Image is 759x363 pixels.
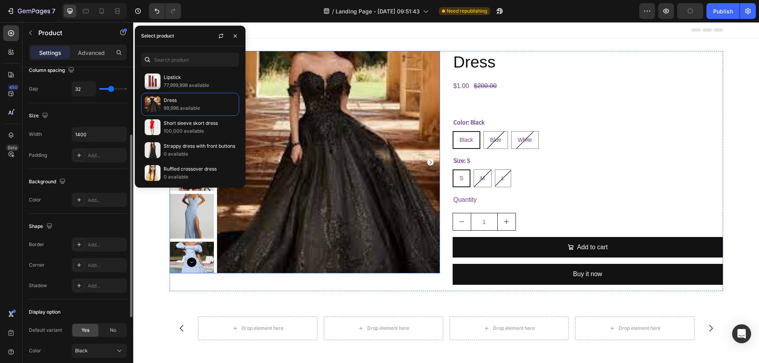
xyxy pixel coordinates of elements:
[29,327,62,334] div: Default variant
[72,82,96,96] input: Auto
[164,73,236,81] p: Lipstick
[29,177,67,187] div: Background
[29,241,44,248] div: Border
[141,53,239,67] input: Search in Settings & Advanced
[78,49,105,57] p: Advanced
[108,303,150,309] div: Drop element here
[713,7,733,15] div: Publish
[72,127,126,141] input: Auto
[332,7,334,15] span: /
[364,191,382,208] button: increment
[29,65,76,76] div: Column spacing
[320,191,338,208] button: decrement
[29,347,41,354] div: Color
[145,142,160,158] img: collections
[8,84,19,90] div: 450
[319,95,352,106] legend: Color: Black
[319,171,590,184] div: Quantity
[319,242,590,263] button: Buy it now
[54,235,63,245] button: Carousel Next Arrow
[72,344,127,358] button: Black
[29,111,50,121] div: Size
[6,145,19,151] div: Beta
[357,115,368,121] span: Blue
[39,49,61,57] p: Settings
[38,295,60,317] button: Carousel Back Arrow
[164,150,236,158] p: 0 available
[164,165,236,173] p: Ruffled crossover dress
[164,119,236,127] p: Short sleeve skort dress
[88,197,125,204] div: Add...
[336,7,420,15] span: Landing Page - [DATE] 09:51:43
[133,22,759,363] iframe: Design area
[164,96,236,104] p: Dress
[145,73,160,89] img: collections
[294,137,300,143] button: Carousel Next Arrow
[319,29,590,51] h2: Dress
[319,215,590,236] button: Add to cart
[327,153,330,159] span: S
[141,32,174,39] div: Select product
[145,165,160,181] img: collections
[3,3,59,19] button: 7
[164,142,236,150] p: Strappy dress with front buttons
[29,152,47,159] div: Padding
[319,133,338,144] legend: Size: S
[164,81,236,89] p: 77,999,898 available
[338,191,364,208] input: quantity
[81,327,89,334] span: Yes
[485,303,527,309] div: Drop element here
[385,115,399,121] span: White
[164,127,236,135] p: 100,000 available
[29,282,47,289] div: Shadow
[29,308,60,316] div: Display option
[52,6,55,16] p: 7
[732,324,751,343] div: Open Intercom Messenger
[566,295,589,317] button: Carousel Next Arrow
[145,96,160,112] img: collections
[88,241,125,248] div: Add...
[234,303,276,309] div: Drop element here
[29,196,41,203] div: Color
[110,327,116,334] span: No
[447,8,487,15] span: Need republishing
[327,115,340,121] span: Black
[347,153,352,159] span: M
[368,153,372,159] span: L
[29,131,42,138] div: Width
[88,262,125,269] div: Add...
[29,85,38,92] div: Gap
[444,220,474,231] div: Add to cart
[706,3,740,19] button: Publish
[164,104,236,112] p: 99,996 available
[88,282,125,290] div: Add...
[440,246,469,258] div: Buy it now
[145,119,160,135] img: collections
[29,261,45,269] div: Corner
[38,21,76,28] div: Product Images
[360,303,402,309] div: Drop element here
[149,3,181,19] div: Undo/Redo
[75,347,88,354] span: Black
[164,173,236,181] p: 0 available
[319,58,337,71] div: $1.00
[38,28,106,38] p: Product
[88,152,125,159] div: Add...
[29,221,54,232] div: Shape
[340,58,364,71] div: $200.00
